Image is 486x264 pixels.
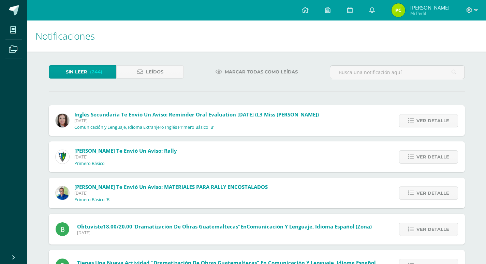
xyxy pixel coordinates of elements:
[410,4,450,11] span: [PERSON_NAME]
[35,29,95,42] span: Notificaciones
[49,65,116,79] a: Sin leer(244)
[132,223,240,230] span: "Dramatización de obras guatemaltecas"
[77,223,372,230] span: Obtuviste en
[392,3,405,17] img: 1abdc8baa595bf4270ded46420d6b39f.png
[207,65,306,79] a: Marcar todas como leídas
[74,190,268,196] span: [DATE]
[116,65,184,79] a: Leídos
[74,125,214,130] p: Comunicación y Lenguaje, Idioma Extranjero Inglés Primero Básico 'B'
[66,66,87,78] span: Sin leer
[146,66,163,78] span: Leídos
[56,186,69,200] img: 692ded2a22070436d299c26f70cfa591.png
[103,223,132,230] span: 18.00/20.00
[330,66,465,79] input: Busca una notificación aquí
[56,150,69,164] img: 9f174a157161b4ddbe12118a61fed988.png
[247,223,372,230] span: Comunicación y Lenguaje, Idioma Español (Zona)
[56,114,69,127] img: 8af0450cf43d44e38c4a1497329761f3.png
[74,161,105,166] p: Primero Básico
[74,111,319,118] span: Inglés Secundaria te envió un aviso: Reminder Oral Evaluation [DATE] (L3 Miss [PERSON_NAME])
[74,147,177,154] span: [PERSON_NAME] te envió un aviso: Rally
[74,154,177,160] span: [DATE]
[416,114,449,127] span: Ver detalle
[416,151,449,163] span: Ver detalle
[416,187,449,199] span: Ver detalle
[90,66,102,78] span: (244)
[416,223,449,236] span: Ver detalle
[225,66,298,78] span: Marcar todas como leídas
[74,183,268,190] span: [PERSON_NAME] te envió un aviso: MATERIALES PARA RALLY ENCOSTALADOS
[410,10,450,16] span: Mi Perfil
[77,230,372,236] span: [DATE]
[74,118,319,124] span: [DATE]
[74,197,111,203] p: Primero Básico 'B'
